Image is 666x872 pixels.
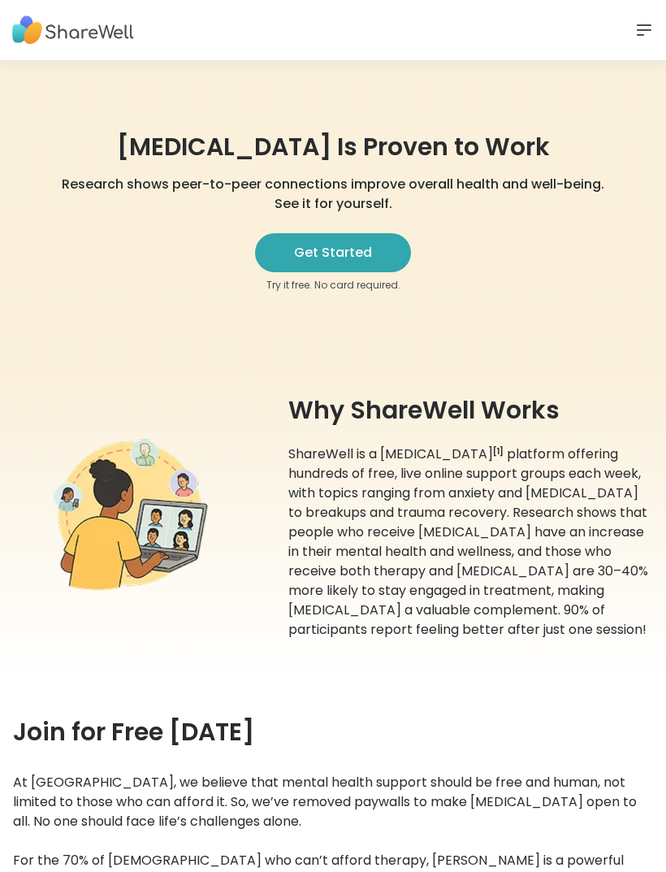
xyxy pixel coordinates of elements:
button: Get Started [255,233,411,272]
img: Why ShareWell Works [54,439,216,597]
a: [1] [493,446,504,462]
h3: Research shows peer-to-peer connections improve overall health and well-being. See it for yourself. [10,175,656,214]
img: ShareWell Nav Logo [12,8,134,53]
h1: [MEDICAL_DATA] Is Proven to Work [10,132,656,162]
h2: Join for Free [DATE] [13,718,653,747]
h2: Why ShareWell Works [288,396,653,425]
sup: [1] [493,445,504,458]
h3: ShareWell is a [MEDICAL_DATA] platform offering hundreds of free, live online support groups each... [288,445,653,640]
span: Get Started [294,243,372,262]
span: Try it free. No card required. [266,279,400,292]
